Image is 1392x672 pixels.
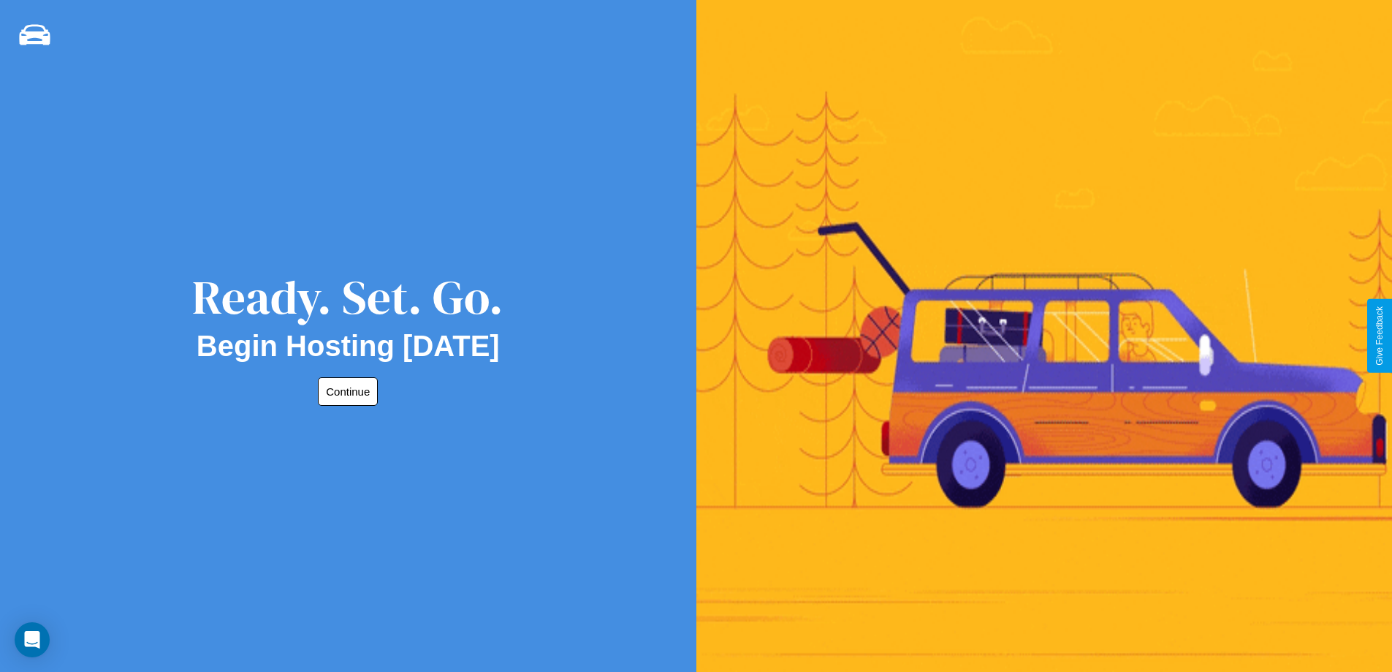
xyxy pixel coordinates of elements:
button: Continue [318,377,378,406]
div: Give Feedback [1374,306,1385,366]
div: Open Intercom Messenger [15,622,50,657]
div: Ready. Set. Go. [192,265,503,330]
h2: Begin Hosting [DATE] [197,330,500,363]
